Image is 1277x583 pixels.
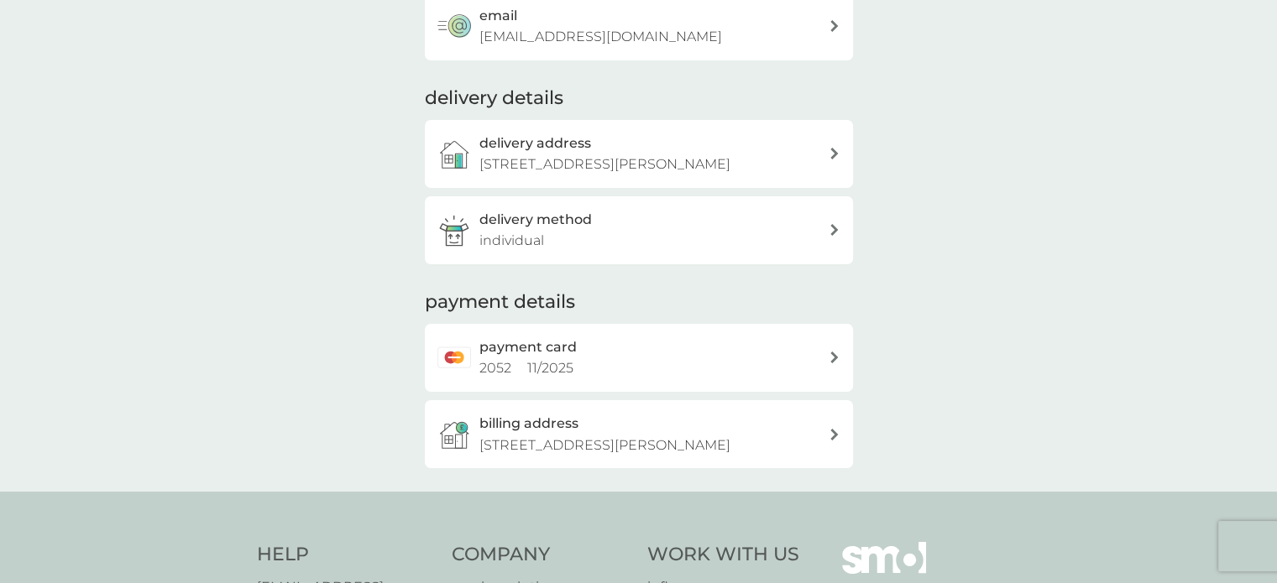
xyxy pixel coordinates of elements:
h3: delivery method [479,209,592,231]
p: individual [479,230,544,252]
span: 2052 [479,360,511,376]
h3: delivery address [479,133,591,154]
h4: Work With Us [647,542,799,568]
p: [STREET_ADDRESS][PERSON_NAME] [479,435,730,456]
h3: billing address [479,413,578,435]
a: payment card2052 11/2025 [425,324,853,392]
a: delivery address[STREET_ADDRESS][PERSON_NAME] [425,120,853,188]
h3: email [479,5,517,27]
h2: delivery details [425,86,563,112]
p: [EMAIL_ADDRESS][DOMAIN_NAME] [479,26,722,48]
span: 11 / 2025 [527,360,573,376]
a: delivery methodindividual [425,196,853,264]
button: billing address[STREET_ADDRESS][PERSON_NAME] [425,400,853,468]
h2: payment card [479,336,577,358]
h2: payment details [425,289,575,315]
h4: Company [452,542,631,568]
h4: Help [257,542,436,568]
p: [STREET_ADDRESS][PERSON_NAME] [479,154,730,175]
